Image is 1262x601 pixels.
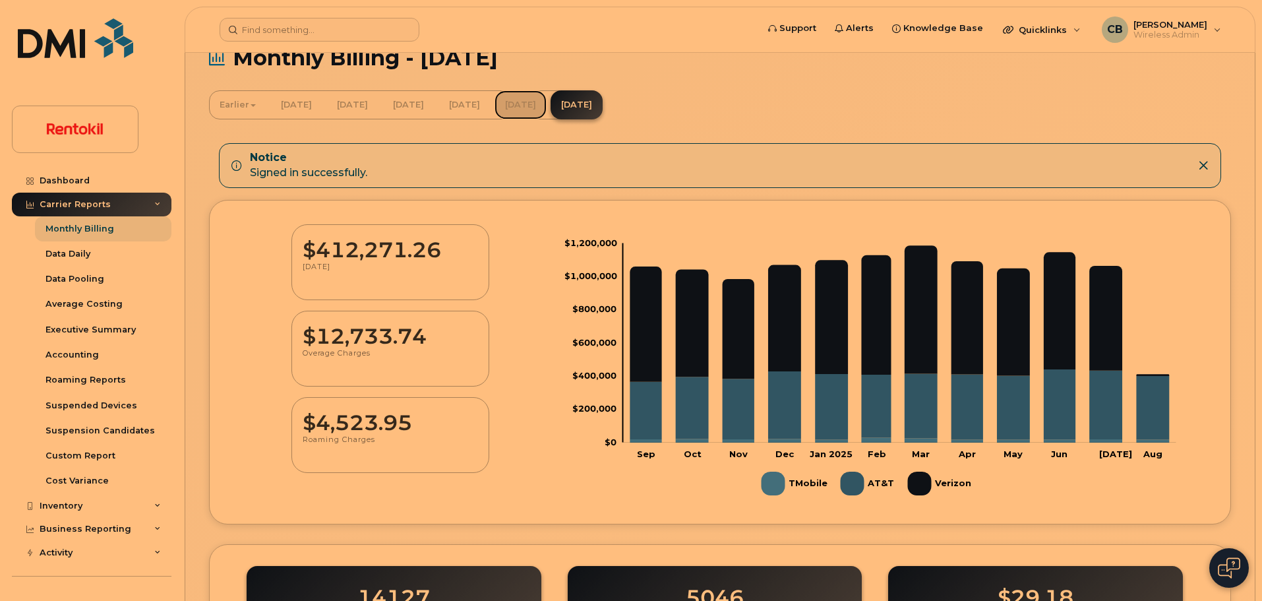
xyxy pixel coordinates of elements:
[883,15,992,42] a: Knowledge Base
[1099,449,1132,459] tspan: [DATE]
[270,90,322,119] a: [DATE]
[775,449,795,459] tspan: Dec
[564,237,1176,501] g: Chart
[958,449,976,459] tspan: Apr
[810,449,853,459] tspan: Jan 2025
[495,90,547,119] a: [DATE]
[846,22,874,35] span: Alerts
[868,449,886,459] tspan: Feb
[1143,449,1162,459] tspan: Aug
[1004,449,1023,459] tspan: May
[1218,557,1240,579] img: Open chat
[762,466,973,501] g: Legend
[564,237,617,248] tspan: $1,200,000
[303,311,478,348] dd: $12,733.74
[684,449,702,459] tspan: Oct
[779,22,816,35] span: Support
[1133,19,1207,30] span: [PERSON_NAME]
[994,16,1090,43] div: Quicklinks
[303,262,478,286] p: [DATE]
[551,90,603,119] a: [DATE]
[630,245,1169,381] g: Verizon
[841,466,895,501] g: AT&T
[303,225,478,262] dd: $412,271.26
[729,449,748,459] tspan: Nov
[912,449,930,459] tspan: Mar
[1093,16,1230,43] div: Colby Boyd
[564,270,617,281] tspan: $1,000,000
[908,466,973,501] g: Verizon
[903,22,983,35] span: Knowledge Base
[826,15,883,42] a: Alerts
[630,437,1169,442] g: TMobile
[303,348,478,372] p: Overage Charges
[250,150,367,181] div: Signed in successfully.
[572,403,616,414] tspan: $200,000
[572,337,616,348] tspan: $600,000
[630,369,1169,440] g: AT&T
[326,90,378,119] a: [DATE]
[572,303,616,314] tspan: $800,000
[303,398,478,435] dd: $4,523.95
[1019,24,1067,35] span: Quicklinks
[1133,30,1207,40] span: Wireless Admin
[759,15,826,42] a: Support
[250,150,367,166] strong: Notice
[1051,449,1067,459] tspan: Jun
[303,435,478,459] p: Roaming Charges
[209,46,1231,69] h1: Monthly Billing - [DATE]
[220,18,419,42] input: Find something...
[605,437,616,447] tspan: $0
[382,90,435,119] a: [DATE]
[572,370,616,381] tspan: $400,000
[438,90,491,119] a: [DATE]
[209,90,266,119] a: Earlier
[1107,22,1123,38] span: CB
[762,466,827,501] g: TMobile
[637,449,655,459] tspan: Sep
